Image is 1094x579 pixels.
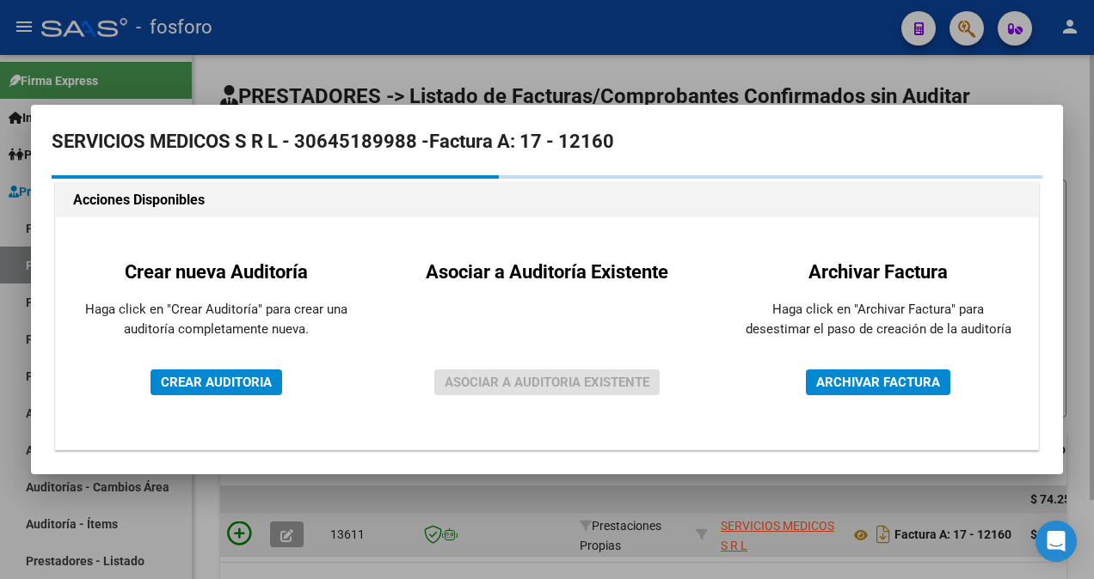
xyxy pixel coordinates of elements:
[806,369,950,395] button: ARCHIVAR FACTURA
[1036,521,1077,562] div: Open Intercom Messenger
[52,125,1042,158] h2: SERVICIOS MEDICOS S R L - 30645189988 -
[83,258,349,286] h2: Crear nueva Auditoría
[161,375,272,390] span: CREAR AUDITORIA
[745,300,1011,338] p: Haga click en "Archivar Factura" para desestimar el paso de creación de la auditoría
[445,375,649,390] span: ASOCIAR A AUDITORIA EXISTENTE
[434,369,660,395] button: ASOCIAR A AUDITORIA EXISTENTE
[429,131,614,152] strong: Factura A: 17 - 12160
[745,258,1011,286] h2: Archivar Factura
[426,258,668,286] h2: Asociar a Auditoría Existente
[83,300,349,338] p: Haga click en "Crear Auditoría" para crear una auditoría completamente nueva.
[816,375,940,390] span: ARCHIVAR FACTURA
[151,369,282,395] button: CREAR AUDITORIA
[73,190,1021,210] h1: Acciones Disponibles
